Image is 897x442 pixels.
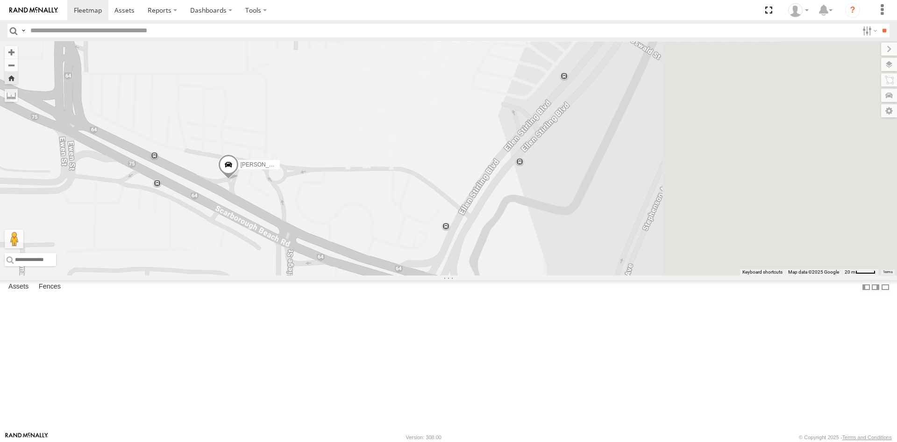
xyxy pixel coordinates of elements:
label: Fences [34,281,65,294]
button: Keyboard shortcuts [742,269,783,275]
label: Hide Summary Table [881,280,890,294]
label: Measure [5,89,18,102]
div: Brendan Sinclair [785,3,812,17]
span: Map data ©2025 Google [788,269,839,275]
label: Dock Summary Table to the Left [861,280,871,294]
button: Map Scale: 20 m per 39 pixels [842,269,878,275]
a: Visit our Website [5,433,48,442]
label: Map Settings [881,104,897,117]
div: © Copyright 2025 - [799,435,892,440]
button: Zoom in [5,46,18,58]
label: Assets [4,281,33,294]
button: Zoom out [5,58,18,72]
label: Search Query [20,24,27,37]
i: ? [845,3,860,18]
span: 20 m [845,269,855,275]
button: Zoom Home [5,72,18,84]
div: Version: 308.00 [406,435,441,440]
button: Drag Pegman onto the map to open Street View [5,230,23,248]
img: rand-logo.svg [9,7,58,14]
a: Terms (opens in new tab) [883,270,893,274]
a: Terms and Conditions [842,435,892,440]
label: Dock Summary Table to the Right [871,280,880,294]
label: Search Filter Options [859,24,879,37]
span: [PERSON_NAME] (new)Tech 1IJX358 [241,161,336,167]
